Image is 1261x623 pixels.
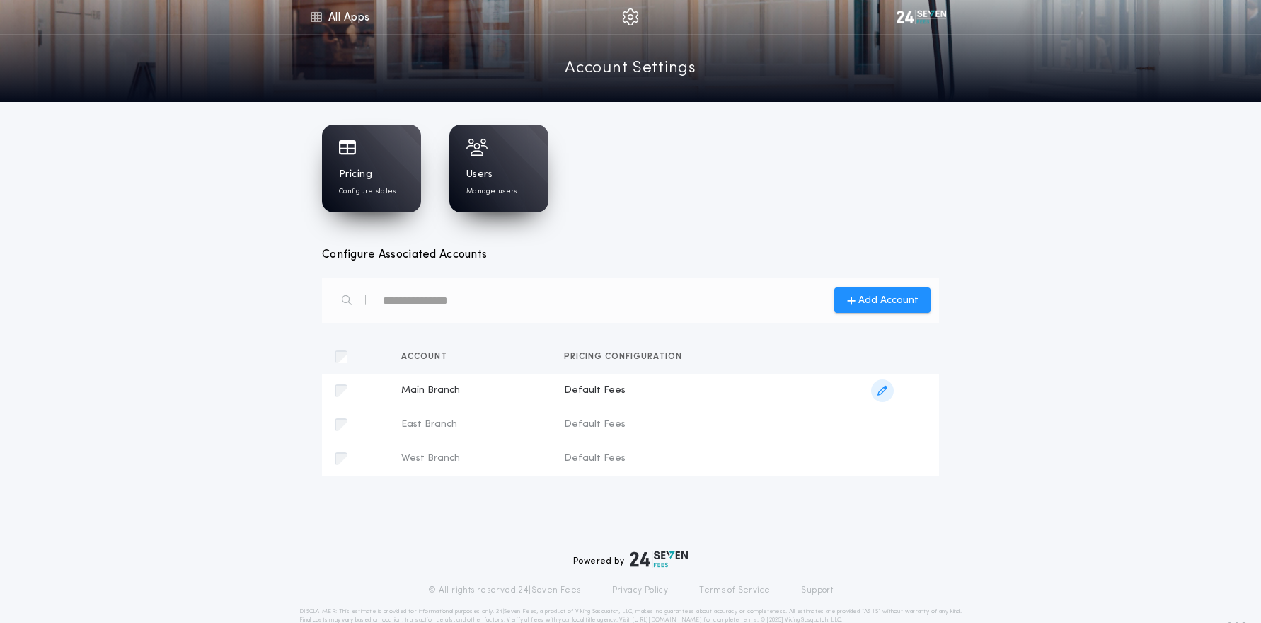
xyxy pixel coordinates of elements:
[801,585,833,596] a: Support
[612,585,669,596] a: Privacy Policy
[564,384,848,398] span: Default Fees
[449,125,548,212] a: UsersManage users
[897,10,945,24] img: vs-icon
[428,585,581,596] p: © All rights reserved. 24|Seven Fees
[573,551,688,568] div: Powered by
[339,168,372,182] h1: Pricing
[466,186,517,197] p: Manage users
[466,168,493,182] h1: Users
[339,186,396,197] p: Configure states
[564,418,848,432] span: Default Fees
[632,617,702,623] a: [URL][DOMAIN_NAME]
[322,246,939,263] h3: Configure Associated Accounts
[834,287,931,313] button: Add Account
[564,452,848,466] span: Default Fees
[401,384,542,398] span: Main Branch
[630,551,688,568] img: logo
[401,418,542,432] span: East Branch
[699,585,770,596] a: Terms of Service
[622,8,639,25] img: img
[565,57,696,81] a: Account Settings
[401,452,542,466] span: West Branch
[564,353,688,361] span: Pricing configuration
[322,125,421,212] a: PricingConfigure states
[858,293,919,308] span: Add Account
[401,353,453,361] span: Account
